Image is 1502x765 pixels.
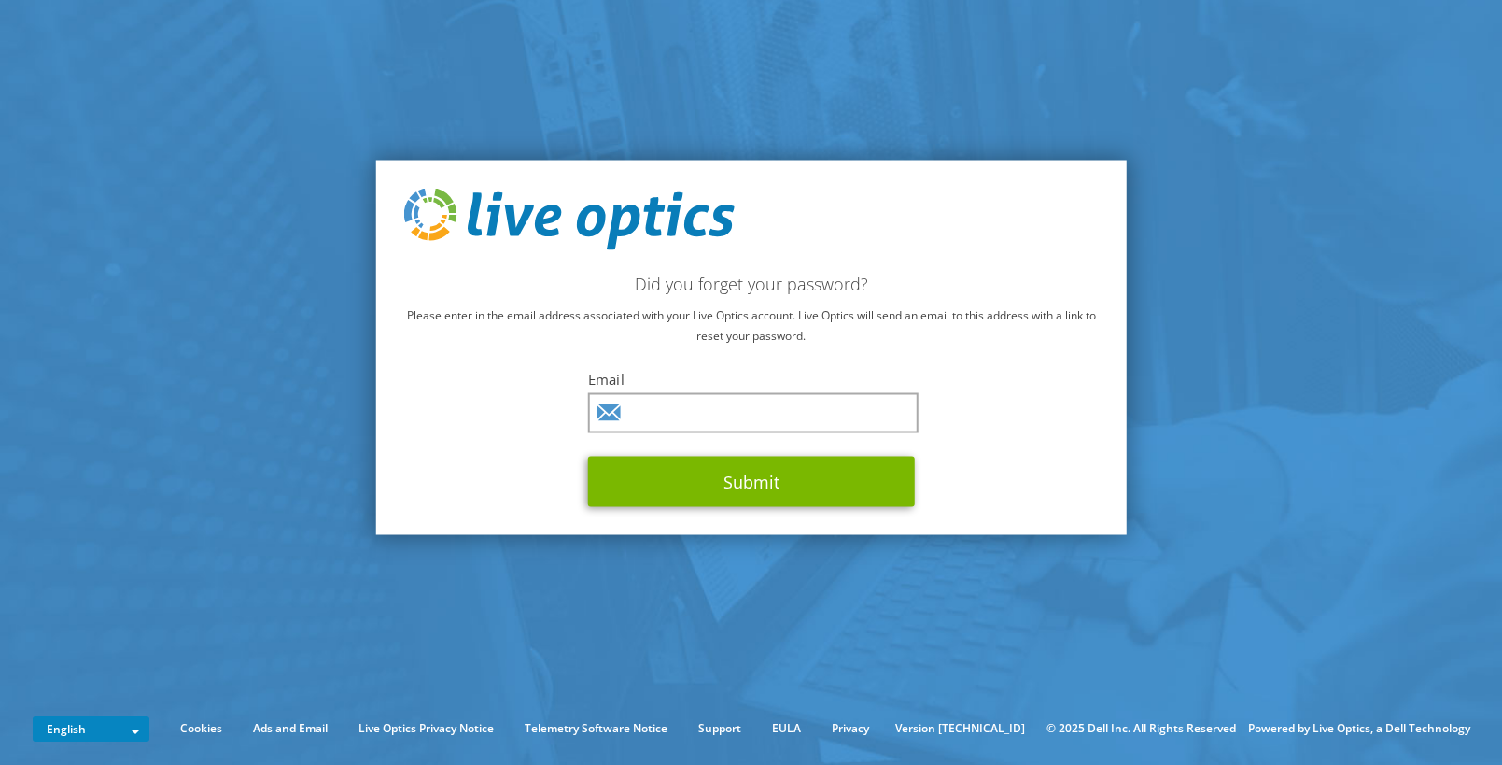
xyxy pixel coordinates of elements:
a: Ads and Email [239,718,342,739]
button: Submit [588,456,915,506]
a: Privacy [818,718,883,739]
a: Telemetry Software Notice [511,718,681,739]
img: live_optics_svg.svg [403,189,734,250]
li: Powered by Live Optics, a Dell Technology [1248,718,1470,739]
h2: Did you forget your password? [403,273,1099,293]
a: Live Optics Privacy Notice [344,718,508,739]
li: © 2025 Dell Inc. All Rights Reserved [1037,718,1245,739]
label: Email [588,369,915,388]
p: Please enter in the email address associated with your Live Optics account. Live Optics will send... [403,305,1099,346]
a: EULA [758,718,815,739]
a: Support [684,718,755,739]
a: Cookies [166,718,236,739]
li: Version [TECHNICAL_ID] [886,718,1034,739]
